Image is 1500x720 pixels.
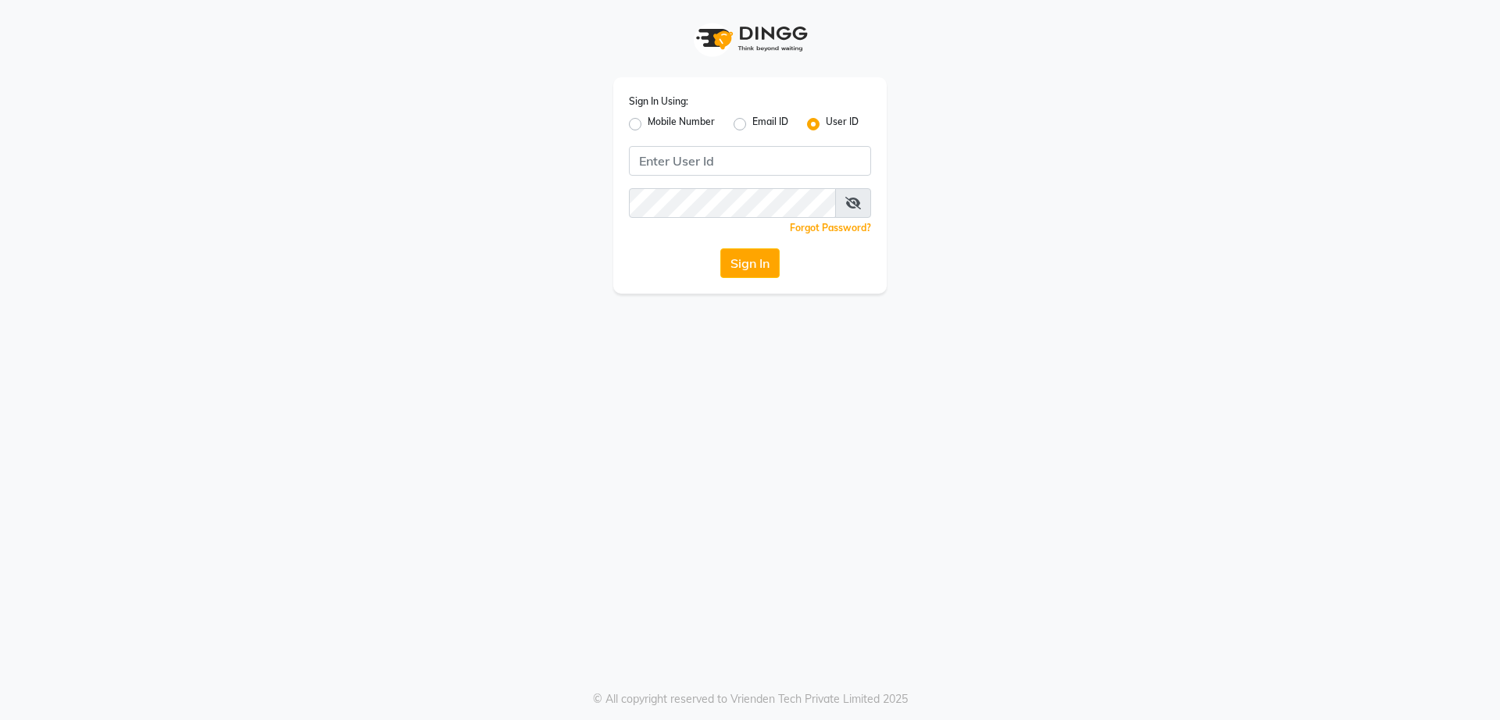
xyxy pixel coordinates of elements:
input: Username [629,146,871,176]
label: Sign In Using: [629,94,688,109]
label: Email ID [752,115,788,134]
input: Username [629,188,836,218]
button: Sign In [720,248,780,278]
label: Mobile Number [648,115,715,134]
img: logo1.svg [687,16,812,62]
label: User ID [826,115,859,134]
a: Forgot Password? [790,222,871,233]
